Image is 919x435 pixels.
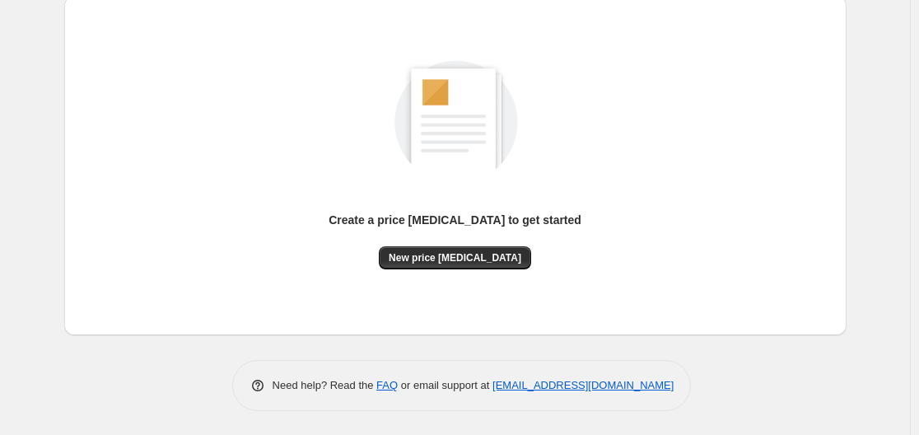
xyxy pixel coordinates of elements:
[389,251,521,264] span: New price [MEDICAL_DATA]
[329,212,581,228] p: Create a price [MEDICAL_DATA] to get started
[492,379,674,391] a: [EMAIL_ADDRESS][DOMAIN_NAME]
[379,246,531,269] button: New price [MEDICAL_DATA]
[398,379,492,391] span: or email support at
[273,379,377,391] span: Need help? Read the
[376,379,398,391] a: FAQ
